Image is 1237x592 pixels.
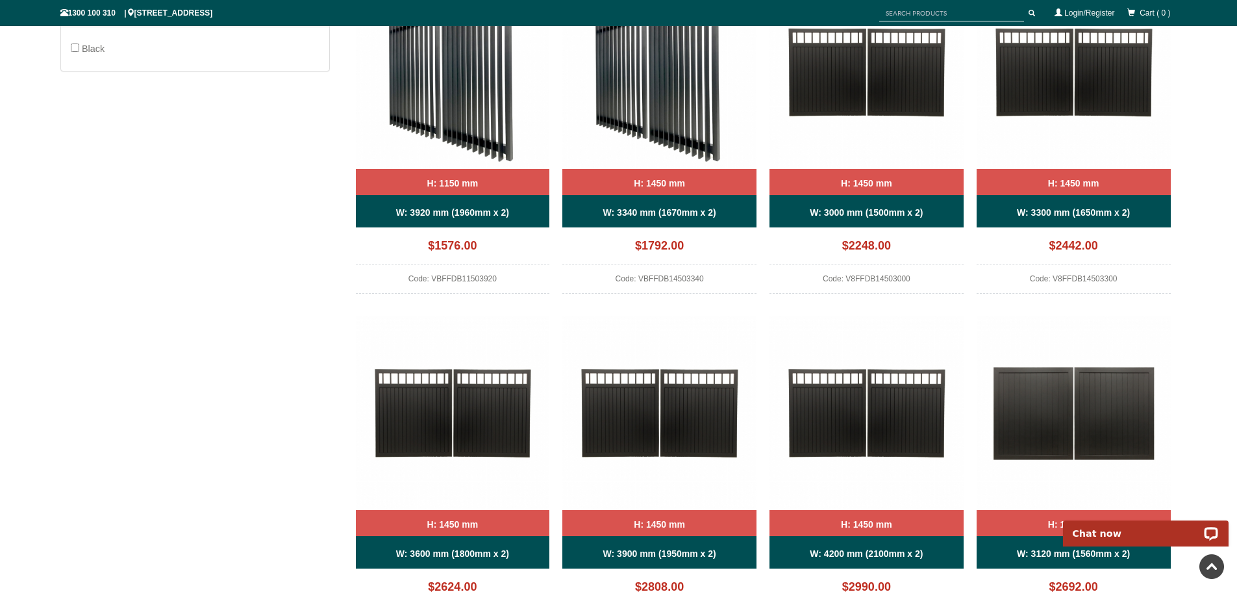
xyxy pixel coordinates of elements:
div: Code: VBFFDB14503340 [562,271,756,294]
div: Code: VBFFDB11503920 [356,271,550,294]
div: $1792.00 [562,234,756,264]
div: $2442.00 [977,234,1171,264]
div: Code: V8FFDB14503300 [977,271,1171,294]
input: SEARCH PRODUCTS [879,5,1024,21]
img: V8FFDB - Flat Top (Partial Privacy approx.85%) - Double Aluminium Driveway Gates - Double Swing G... [769,316,964,510]
b: W: 4200 mm (2100mm x 2) [810,548,923,559]
b: H: 1450 mm [427,519,479,530]
iframe: LiveChat chat widget [1055,506,1237,547]
b: H: 1450 mm [634,519,685,530]
img: VWFFDB - Flat Top (Full Privacy) - Double Aluminium Driveway Gates - Double Swing Gates - Matte B... [977,316,1171,510]
span: Cart ( 0 ) [1140,8,1170,18]
b: W: 3120 mm (1560mm x 2) [1017,548,1130,559]
b: W: 3600 mm (1800mm x 2) [396,548,509,559]
div: $2248.00 [769,234,964,264]
img: V8FFDB - Flat Top (Partial Privacy approx.85%) - Double Aluminium Driveway Gates - Double Swing G... [562,316,756,510]
b: W: 3900 mm (1950mm x 2) [603,548,716,559]
span: Black [82,44,105,54]
b: W: 3000 mm (1500mm x 2) [810,207,923,218]
b: H: 1450 mm [841,519,892,530]
b: H: 1150 mm [427,178,479,188]
b: H: 1450 mm [1048,178,1099,188]
div: Code: V8FFDB14503000 [769,271,964,294]
b: H: 1450 mm [841,178,892,188]
b: H: 1450 mm [634,178,685,188]
b: W: 3920 mm (1960mm x 2) [396,207,509,218]
b: W: 3340 mm (1670mm x 2) [603,207,716,218]
b: W: 3300 mm (1650mm x 2) [1017,207,1130,218]
img: V8FFDB - Flat Top (Partial Privacy approx.85%) - Double Aluminium Driveway Gates - Double Swing G... [356,316,550,510]
a: Login/Register [1064,8,1114,18]
div: $1576.00 [356,234,550,264]
b: H: 1450 mm [1048,519,1099,530]
span: 1300 100 310 | [STREET_ADDRESS] [60,8,213,18]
